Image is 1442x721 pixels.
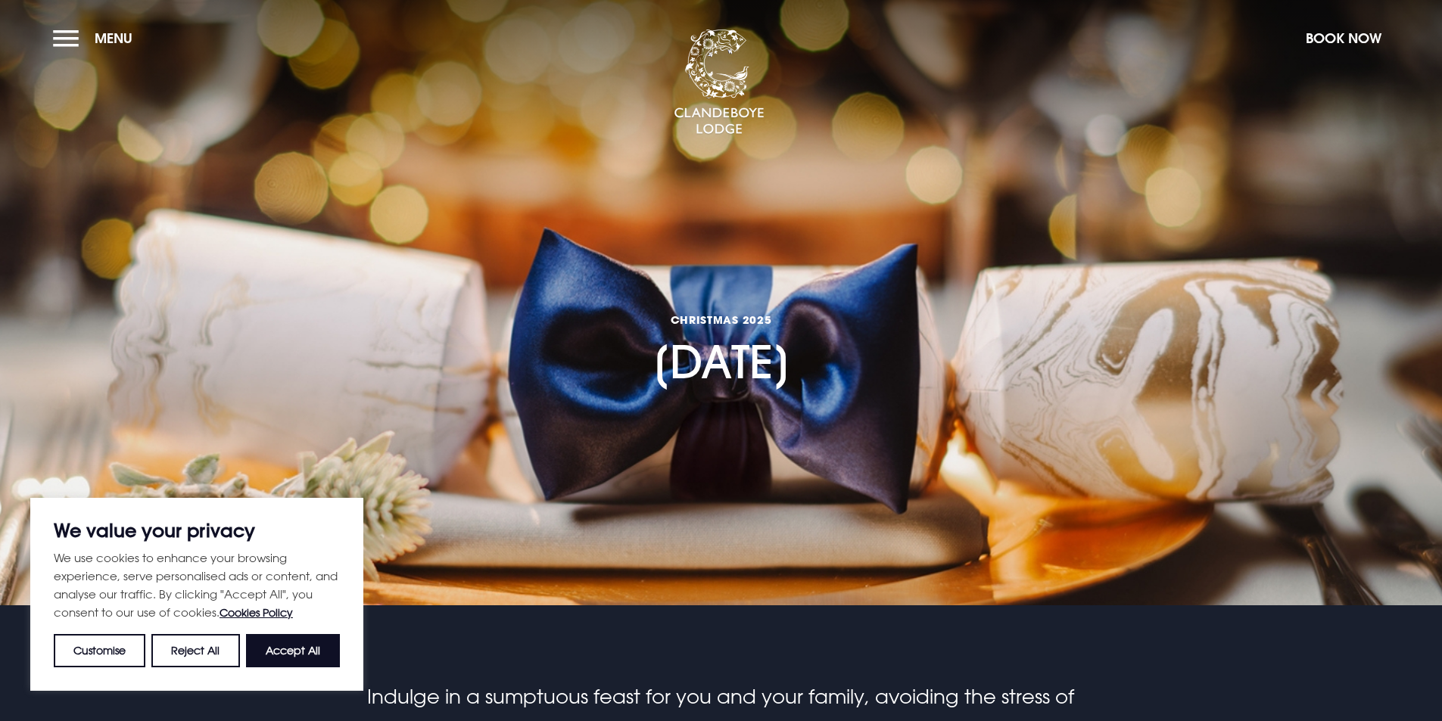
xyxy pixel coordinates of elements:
[1298,22,1389,54] button: Book Now
[674,30,765,135] img: Clandeboye Lodge
[95,30,132,47] span: Menu
[53,22,140,54] button: Menu
[54,549,340,622] p: We use cookies to enhance your browsing experience, serve personalised ads or content, and analys...
[246,634,340,667] button: Accept All
[54,634,145,667] button: Customise
[54,521,340,539] p: We value your privacy
[652,312,791,327] span: CHRISTMAS 2025
[30,498,363,691] div: We value your privacy
[151,634,239,667] button: Reject All
[652,224,791,390] h1: [DATE]
[220,606,293,619] a: Cookies Policy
